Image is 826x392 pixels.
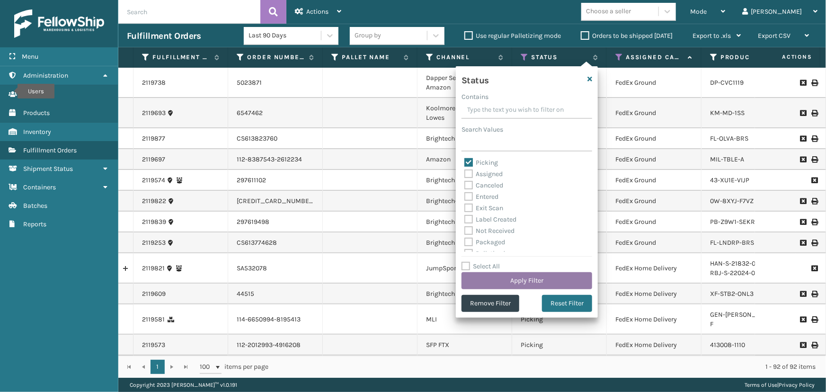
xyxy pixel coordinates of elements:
label: Fulfillment Order Id [152,53,210,62]
label: Status [531,53,588,62]
i: Request to Be Cancelled [800,219,806,225]
td: Amazon [417,149,512,170]
label: Contains [462,92,488,102]
a: 2119839 [142,217,166,227]
label: Palletized [464,249,505,258]
i: Print Label [811,80,817,86]
button: Apply Filter [462,272,592,289]
a: PB-Z9W1-SEKR [710,218,755,226]
a: 43-XU1E-VIJP [710,176,749,184]
span: Shipment Status [23,165,73,173]
td: FedEx Ground [607,170,702,191]
span: Actions [752,49,818,65]
a: 2119573 [142,340,165,350]
td: FedEx Ground [607,68,702,98]
i: Request to Be Cancelled [800,80,806,86]
i: Request to Be Cancelled [811,177,817,184]
span: Administration [23,71,68,80]
div: Choose a seller [586,7,631,17]
a: DP-CVC1119 [710,79,744,87]
a: GEN-[PERSON_NAME]-12-F [710,311,787,328]
a: Privacy Policy [779,382,815,388]
td: FedEx Home Delivery [607,284,702,304]
label: Order Number [247,53,304,62]
td: 44515 [228,284,323,304]
a: KM-MD-1SS [710,109,745,117]
td: 297611102 [228,170,323,191]
a: 2119697 [142,155,165,164]
td: MLI [417,304,512,335]
p: Copyright 2023 [PERSON_NAME]™ v 1.0.191 [130,378,237,392]
label: Select All [462,262,500,270]
i: Print Label [811,342,817,348]
label: Label Created [464,215,516,223]
span: Export to .xls [693,32,731,40]
span: Export CSV [758,32,790,40]
i: Print Label [811,135,817,142]
td: Picking [512,335,607,356]
label: Use regular Palletizing mode [464,32,561,40]
i: Print Label [811,316,817,323]
label: Product SKU [720,53,778,62]
label: Channel [436,53,494,62]
td: SA532078 [228,253,323,284]
span: items per page [200,360,269,374]
td: 5023871 [228,68,323,98]
h3: Fulfillment Orders [127,30,201,42]
td: FedEx Ground [607,191,702,212]
td: FedEx Home Delivery [607,335,702,356]
i: Request to Be Cancelled [800,110,806,116]
span: Containers [23,183,56,191]
a: MIL-TBLE-A [710,155,744,163]
td: CS613823760 [228,128,323,149]
a: 413008-1110 [710,341,745,349]
td: SFP FTX [417,335,512,356]
a: RBJ-S-22024-02: 1 [710,269,764,277]
div: Last 90 Days [249,31,322,41]
td: Brightech- Walmart [417,191,512,212]
td: Brightech Lowes [417,170,512,191]
button: Remove Filter [462,295,519,312]
span: Fulfillment Orders [23,146,77,154]
a: HAN-S-21832-02: 1 [710,259,764,267]
td: Picking [512,304,607,335]
td: FedEx Ground [607,212,702,232]
i: Print Label [811,198,817,205]
span: Batches [23,202,47,210]
a: 2119821 [142,264,165,273]
td: Koolmore Sellercloud Lowes [417,98,512,128]
td: FedEx Ground [607,98,702,128]
label: Assigned [464,170,503,178]
label: Not Received [464,227,515,235]
td: FedEx Home Delivery [607,304,702,335]
td: FedEx Ground [607,128,702,149]
span: Inventory [23,128,51,136]
a: FL-LNDRP-BRS [710,239,754,247]
span: Products [23,109,50,117]
input: Type the text you wish to filter on [462,102,592,119]
td: 112-2012993-4916208 [228,335,323,356]
h4: Status [462,72,489,86]
a: 2119253 [142,238,166,248]
a: 2119822 [142,196,166,206]
i: Request to Be Cancelled [800,240,806,246]
a: XF-STB2-ONL3 [710,290,754,298]
span: Menu [22,53,38,61]
i: Request to Be Cancelled [800,316,806,323]
div: | [745,378,815,392]
i: Request to Be Cancelled [800,135,806,142]
a: 2119609 [142,289,166,299]
label: Orders to be shipped [DATE] [581,32,673,40]
label: Search Values [462,125,503,134]
td: Brightech Lowes [417,212,512,232]
label: Exit Scan [464,204,503,212]
label: Pallet Name [342,53,399,62]
i: Request to Be Cancelled [811,265,817,272]
td: [CREDIT_CARD_NUMBER] [228,191,323,212]
span: Users [23,90,40,98]
i: Request to Be Cancelled [800,291,806,297]
img: logo [14,9,104,38]
div: 1 - 92 of 92 items [282,362,816,372]
td: 6547462 [228,98,323,128]
a: 2119693 [142,108,166,118]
